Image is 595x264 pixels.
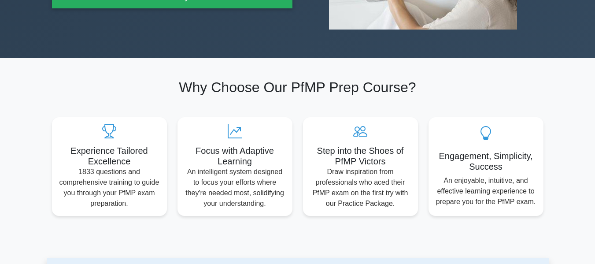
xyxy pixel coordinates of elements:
[185,145,285,167] h5: Focus with Adaptive Learning
[436,175,536,207] p: An enjoyable, intuitive, and effective learning experience to prepare you for the PfMP exam.
[310,167,411,209] p: Draw inspiration from professionals who aced their PfMP exam on the first try with our Practice P...
[59,145,160,167] h5: Experience Tailored Excellence
[52,79,543,96] h2: Why Choose Our PfMP Prep Course?
[436,151,536,172] h5: Engagement, Simplicity, Success
[59,167,160,209] p: 1833 questions and comprehensive training to guide you through your PfMP exam preparation.
[185,167,285,209] p: An intelligent system designed to focus your efforts where they're needed most, solidifying your ...
[310,145,411,167] h5: Step into the Shoes of PfMP Victors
